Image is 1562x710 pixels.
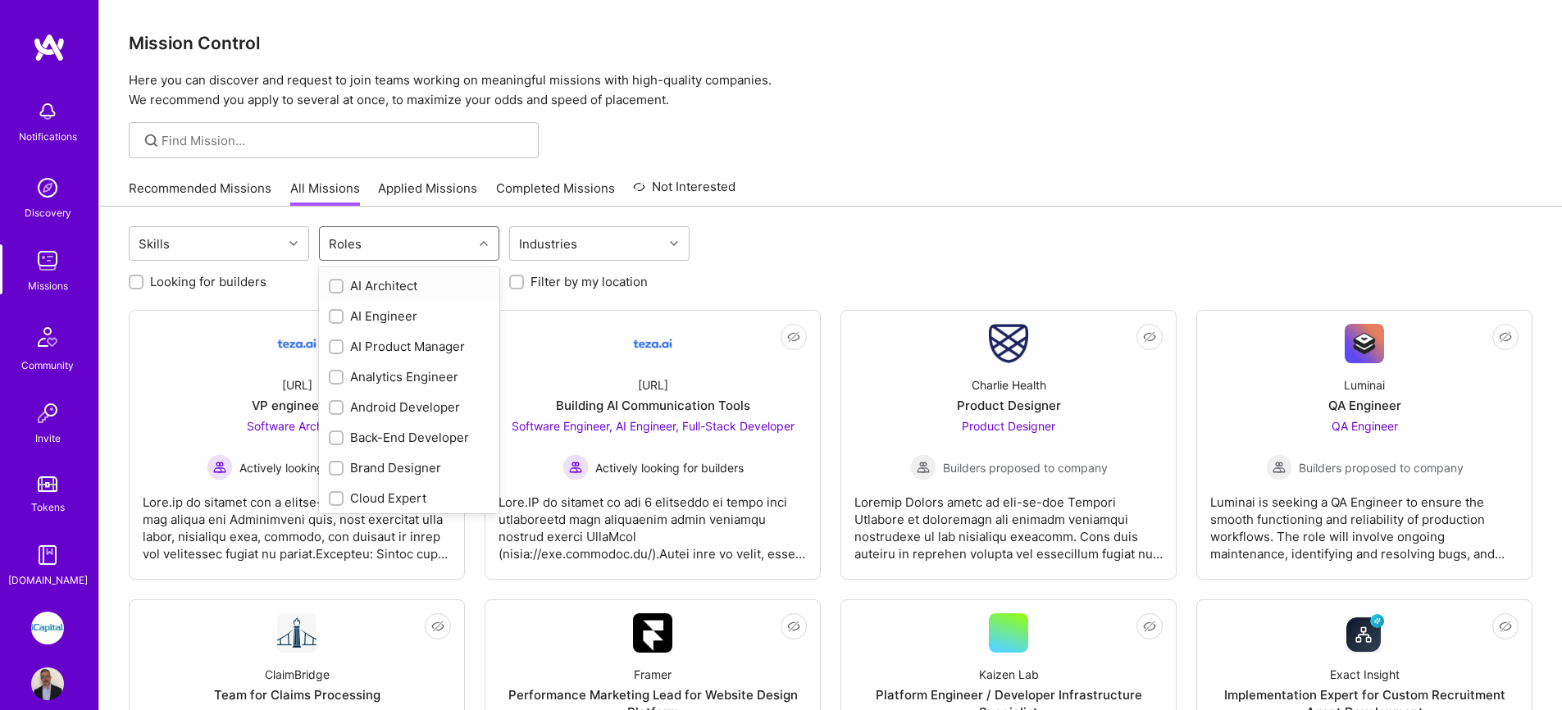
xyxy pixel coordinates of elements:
div: Team for Claims Processing [214,686,380,703]
div: Building AI Communication Tools [556,397,750,414]
div: Framer [634,666,672,683]
p: Here you can discover and request to join teams working on meaningful missions with high-quality ... [129,71,1532,110]
a: Company Logo[URL]VP engineeringSoftware Architect Actively looking for buildersActively looking f... [143,324,451,566]
div: Lore.ip do sitamet con a elitse-doeius TE I&U la etdo mag aliqua eni Adminimveni quis, nost exerc... [143,480,451,562]
img: Actively looking for builders [207,454,233,480]
label: Looking for builders [150,273,266,290]
div: AI Engineer [329,307,490,325]
a: Company Logo[URL]Building AI Communication ToolsSoftware Engineer, AI Engineer, Full-Stack Develo... [499,324,807,566]
div: Discovery [25,204,71,221]
img: Builders proposed to company [1266,454,1292,480]
input: Find Mission... [162,132,526,149]
div: Analytics Engineer [329,368,490,385]
a: iCapital: Building an Alternative Investment Marketplace [27,612,68,644]
div: Notifications [19,128,77,145]
i: icon Chevron [289,239,298,248]
div: Kaizen Lab [979,666,1039,683]
div: Charlie Health [972,376,1046,394]
a: Completed Missions [496,180,615,207]
img: Actively looking for builders [562,454,589,480]
div: Back-End Developer [329,429,490,446]
i: icon EyeClosed [1143,620,1156,633]
img: guide book [31,539,64,571]
i: icon Chevron [670,239,678,248]
div: Exact Insight [1330,666,1400,683]
div: Luminai is seeking a QA Engineer to ensure the smooth functioning and reliability of production w... [1210,480,1519,562]
img: tokens [38,476,57,492]
i: icon SearchGrey [142,131,161,150]
span: Builders proposed to company [943,459,1108,476]
div: Missions [28,277,68,294]
a: All Missions [290,180,360,207]
span: Software Architect [247,419,347,433]
span: QA Engineer [1332,419,1398,433]
span: Builders proposed to company [1299,459,1464,476]
i: icon EyeClosed [1499,330,1512,344]
img: Company Logo [989,324,1028,363]
span: Actively looking for builders [239,459,388,476]
img: Builders proposed to company [910,454,936,480]
div: Industries [515,232,581,256]
div: Lore.IP do sitamet co adi 6 elitseddo ei tempo inci utlaboreetd magn aliquaenim admin veniamqu no... [499,480,807,562]
img: bell [31,95,64,128]
a: Recommended Missions [129,180,271,207]
i: icon EyeClosed [1143,330,1156,344]
img: iCapital: Building an Alternative Investment Marketplace [31,612,64,644]
a: User Avatar [27,667,68,700]
div: AI Architect [329,277,490,294]
img: User Avatar [31,667,64,700]
div: AI Product Manager [329,338,490,355]
div: Brand Designer [329,459,490,476]
i: icon EyeClosed [1499,620,1512,633]
div: Skills [134,232,174,256]
div: Product Designer [957,397,1061,414]
div: [URL] [638,376,668,394]
img: Invite [31,397,64,430]
div: ClaimBridge [265,666,330,683]
div: VP engineering [252,397,342,414]
img: Company Logo [1345,613,1384,653]
label: Filter by my location [531,273,648,290]
img: Company Logo [1345,324,1384,363]
a: Company LogoLuminaiQA EngineerQA Engineer Builders proposed to companyBuilders proposed to compan... [1210,324,1519,566]
img: logo [33,33,66,62]
div: Luminai [1344,376,1385,394]
img: Company Logo [277,613,316,653]
span: Actively looking for builders [595,459,744,476]
div: [DOMAIN_NAME] [8,571,88,589]
div: Cloud Expert [329,489,490,507]
div: Invite [35,430,61,447]
i: icon EyeClosed [787,620,800,633]
i: icon EyeClosed [787,330,800,344]
img: Company Logo [633,613,672,653]
a: Applied Missions [378,180,477,207]
i: icon EyeClosed [431,620,444,633]
div: Android Developer [329,398,490,416]
img: Company Logo [277,324,316,363]
div: Tokens [31,498,65,516]
a: Not Interested [633,177,735,207]
span: Software Engineer, AI Engineer, Full-Stack Developer [512,419,795,433]
img: discovery [31,171,64,204]
div: Loremip Dolors ametc ad eli-se-doe Tempori Utlabore et doloremagn ali enimadm veniamqui nostrudex... [854,480,1163,562]
h3: Mission Control [129,33,1532,53]
a: Company LogoCharlie HealthProduct DesignerProduct Designer Builders proposed to companyBuilders p... [854,324,1163,566]
span: Product Designer [962,419,1055,433]
div: QA Engineer [1328,397,1401,414]
i: icon Chevron [480,239,488,248]
img: teamwork [31,244,64,277]
div: [URL] [282,376,312,394]
img: Company Logo [633,324,672,363]
div: Roles [325,232,366,256]
div: Community [21,357,74,374]
img: Community [28,317,67,357]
